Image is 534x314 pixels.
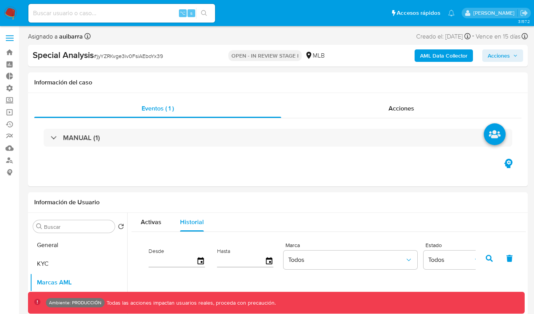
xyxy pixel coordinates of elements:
span: Asignado a [28,32,83,41]
span: Acciones [389,104,414,113]
b: Special Analysis [33,49,94,61]
h3: MANUAL (1) [63,133,100,142]
button: Buscar [36,223,42,230]
h1: Información del caso [34,79,522,86]
p: OPEN - IN REVIEW STAGE I [228,50,302,61]
button: General [30,236,127,254]
div: MLB [305,51,325,60]
p: Todas las acciones impactan usuarios reales, proceda con precaución. [105,299,276,307]
p: Ambiente: PRODUCCIÓN [49,301,102,304]
span: - [472,31,474,42]
div: MANUAL (1) [44,129,512,147]
button: Acciones [482,49,523,62]
a: Salir [520,9,528,17]
span: Eventos ( 1 ) [142,104,174,113]
span: Vence en 15 días [476,32,520,41]
span: Accesos rápidos [397,9,440,17]
span: s [190,9,193,17]
button: search-icon [196,8,212,19]
h1: Información de Usuario [34,198,100,206]
button: AML Data Collector [415,49,473,62]
p: mauro.ibarra@mercadolibre.com [473,9,517,17]
b: auibarra [58,32,83,41]
button: Volver al orden por defecto [118,223,124,232]
button: KYC [30,254,127,273]
span: # jyYZRKvge3iv0FsiAEboYx39 [94,52,163,60]
div: Creado el: [DATE] [416,31,471,42]
a: Notificaciones [448,10,455,16]
span: ⌥ [180,9,186,17]
input: Buscar usuario o caso... [28,8,215,18]
button: Marcas AML [30,273,127,292]
b: AML Data Collector [420,49,467,62]
span: Acciones [488,49,510,62]
input: Buscar [44,223,112,230]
